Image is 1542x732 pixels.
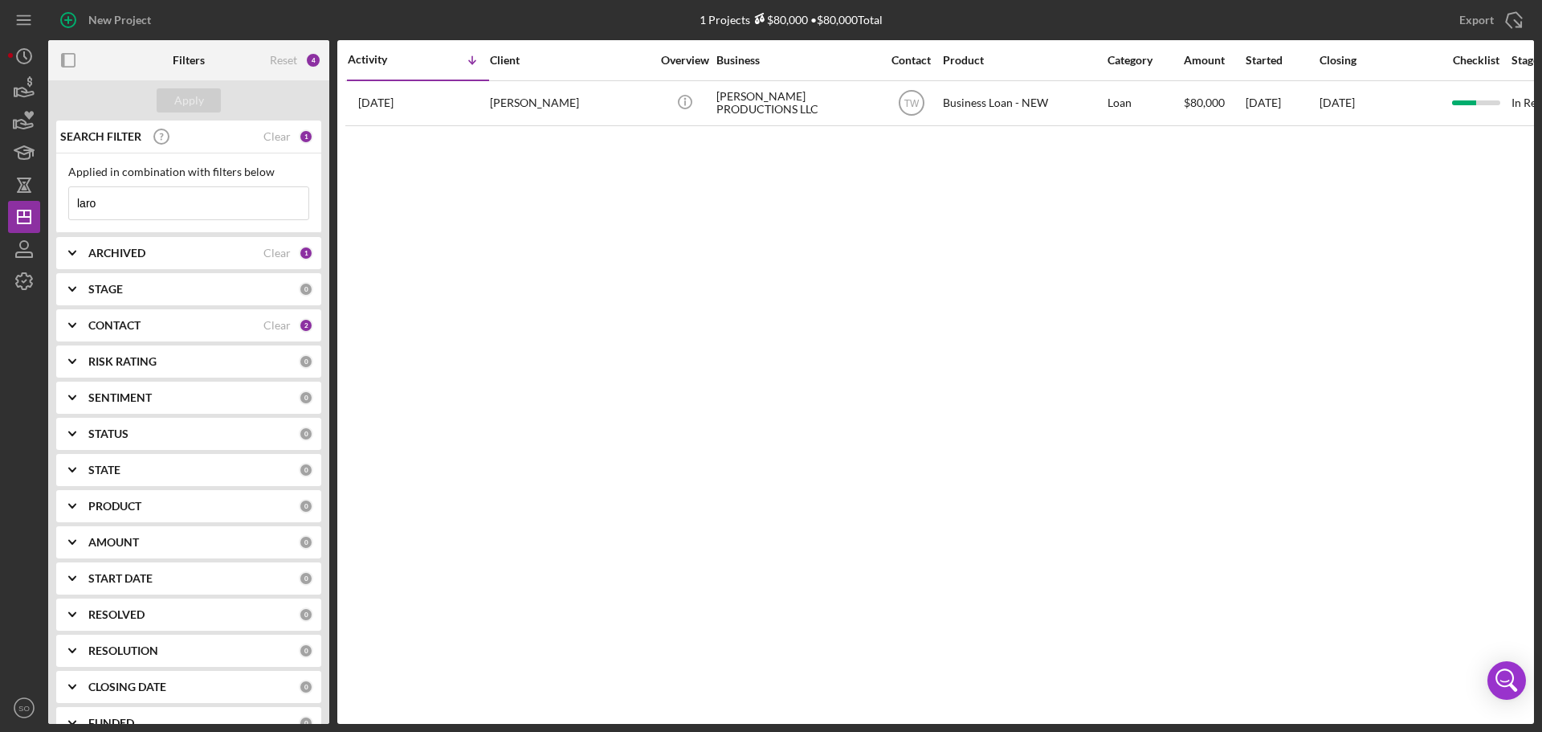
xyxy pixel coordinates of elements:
[1459,4,1494,36] div: Export
[700,13,883,27] div: 1 Projects • $80,000 Total
[1320,96,1355,109] time: [DATE]
[270,54,297,67] div: Reset
[655,54,715,67] div: Overview
[8,692,40,724] button: SO
[48,4,167,36] button: New Project
[299,607,313,622] div: 0
[299,354,313,369] div: 0
[88,247,145,260] b: ARCHIVED
[88,681,166,693] b: CLOSING DATE
[1442,54,1510,67] div: Checklist
[60,130,141,143] b: SEARCH FILTER
[173,54,205,67] b: Filters
[1108,82,1182,125] div: Loan
[88,608,145,621] b: RESOLVED
[299,282,313,296] div: 0
[750,13,808,27] div: $80,000
[1108,54,1182,67] div: Category
[348,53,418,66] div: Activity
[1184,96,1225,109] span: $80,000
[299,391,313,405] div: 0
[881,54,941,67] div: Contact
[1487,661,1526,700] div: Open Intercom Messenger
[1246,82,1318,125] div: [DATE]
[68,166,309,178] div: Applied in combination with filters below
[88,717,134,730] b: FUNDED
[299,463,313,477] div: 0
[299,427,313,441] div: 0
[88,464,120,476] b: STATE
[88,644,158,657] b: RESOLUTION
[299,716,313,730] div: 0
[263,319,291,332] div: Clear
[88,319,141,332] b: CONTACT
[299,644,313,658] div: 0
[490,54,651,67] div: Client
[1246,54,1318,67] div: Started
[358,96,394,109] time: 2025-06-30 16:50
[305,52,321,68] div: 4
[299,129,313,144] div: 1
[943,82,1103,125] div: Business Loan - NEW
[299,499,313,513] div: 0
[88,536,139,549] b: AMOUNT
[88,4,151,36] div: New Project
[299,680,313,694] div: 0
[263,247,291,260] div: Clear
[943,54,1103,67] div: Product
[88,283,123,296] b: STAGE
[1184,54,1244,67] div: Amount
[299,535,313,550] div: 0
[263,130,291,143] div: Clear
[1320,54,1440,67] div: Closing
[299,571,313,586] div: 0
[18,704,30,713] text: SO
[88,572,153,585] b: START DATE
[157,88,221,112] button: Apply
[716,82,877,125] div: [PERSON_NAME] PRODUCTIONS LLC
[904,98,919,109] text: TW
[88,500,141,513] b: PRODUCT
[1443,4,1534,36] button: Export
[88,391,152,404] b: SENTIMENT
[174,88,204,112] div: Apply
[299,246,313,260] div: 1
[716,54,877,67] div: Business
[299,318,313,333] div: 2
[88,427,128,440] b: STATUS
[88,355,157,368] b: RISK RATING
[490,82,651,125] div: [PERSON_NAME]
